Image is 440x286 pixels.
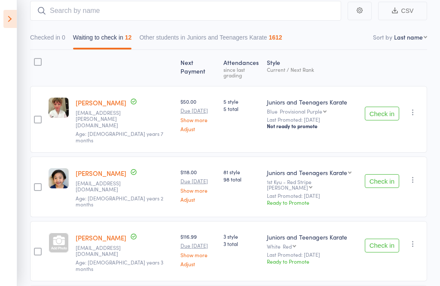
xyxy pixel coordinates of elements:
[267,67,357,72] div: Current / Next Rank
[76,110,131,128] small: grainne.s.maguire@gmail.com
[223,105,260,112] span: 5 total
[177,54,220,82] div: Next Payment
[267,252,357,258] small: Last Promoted: [DATE]
[139,30,282,49] button: Other students in Juniors and Teenagers Karate1612
[49,168,69,188] img: image1612751444.png
[76,233,126,242] a: [PERSON_NAME]
[180,168,217,202] div: $118.00
[267,108,357,114] div: Blue
[180,243,217,249] small: Due [DATE]
[223,98,260,105] span: 5 style
[267,123,357,129] div: Not ready to promote
[223,240,260,247] span: 3 total
[267,193,357,199] small: Last Promoted: [DATE]
[365,107,399,120] button: Check in
[378,2,427,20] button: CSV
[267,179,357,190] div: 1st Kyu - Red Stripe
[283,243,292,249] div: Red
[269,34,282,41] div: 1612
[76,194,163,208] span: Age: [DEMOGRAPHIC_DATA] years 2 months
[267,233,357,241] div: Juniors and Teenagers Karate
[180,126,217,132] a: Adjust
[62,34,65,41] div: 0
[267,117,357,123] small: Last Promoted: [DATE]
[220,54,264,82] div: Atten­dances
[267,168,347,177] div: Juniors and Teenagers Karate
[263,54,361,82] div: Style
[180,261,217,267] a: Adjust
[49,98,69,118] img: image1693610373.png
[180,233,217,267] div: $116.99
[76,180,131,193] small: jjsooyin@yahoo.com
[30,1,341,21] input: Search by name
[280,108,322,114] div: Provisional Purple
[76,130,163,143] span: Age: [DEMOGRAPHIC_DATA] years 7 months
[365,174,399,188] button: Check in
[125,34,132,41] div: 12
[76,98,126,107] a: [PERSON_NAME]
[73,30,132,49] button: Waiting to check in12
[223,233,260,240] span: 3 style
[267,199,357,206] div: Ready to Promote
[267,243,357,249] div: White
[76,245,131,257] small: Vivandaidan@gmail.com
[180,252,217,258] a: Show more
[223,168,260,175] span: 81 style
[180,197,217,202] a: Adjust
[223,67,260,78] div: since last grading
[180,117,217,123] a: Show more
[76,258,163,272] span: Age: [DEMOGRAPHIC_DATA] years 3 months
[267,185,308,190] div: [PERSON_NAME]
[223,175,260,183] span: 98 total
[267,258,357,265] div: Ready to Promote
[180,108,217,114] small: Due [DATE]
[394,33,423,41] div: Last name
[365,239,399,252] button: Check in
[180,98,217,132] div: $50.00
[180,188,217,193] a: Show more
[267,98,357,106] div: Juniors and Teenagers Karate
[76,169,126,178] a: [PERSON_NAME]
[373,33,392,41] label: Sort by
[180,178,217,184] small: Due [DATE]
[30,30,65,49] button: Checked in0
